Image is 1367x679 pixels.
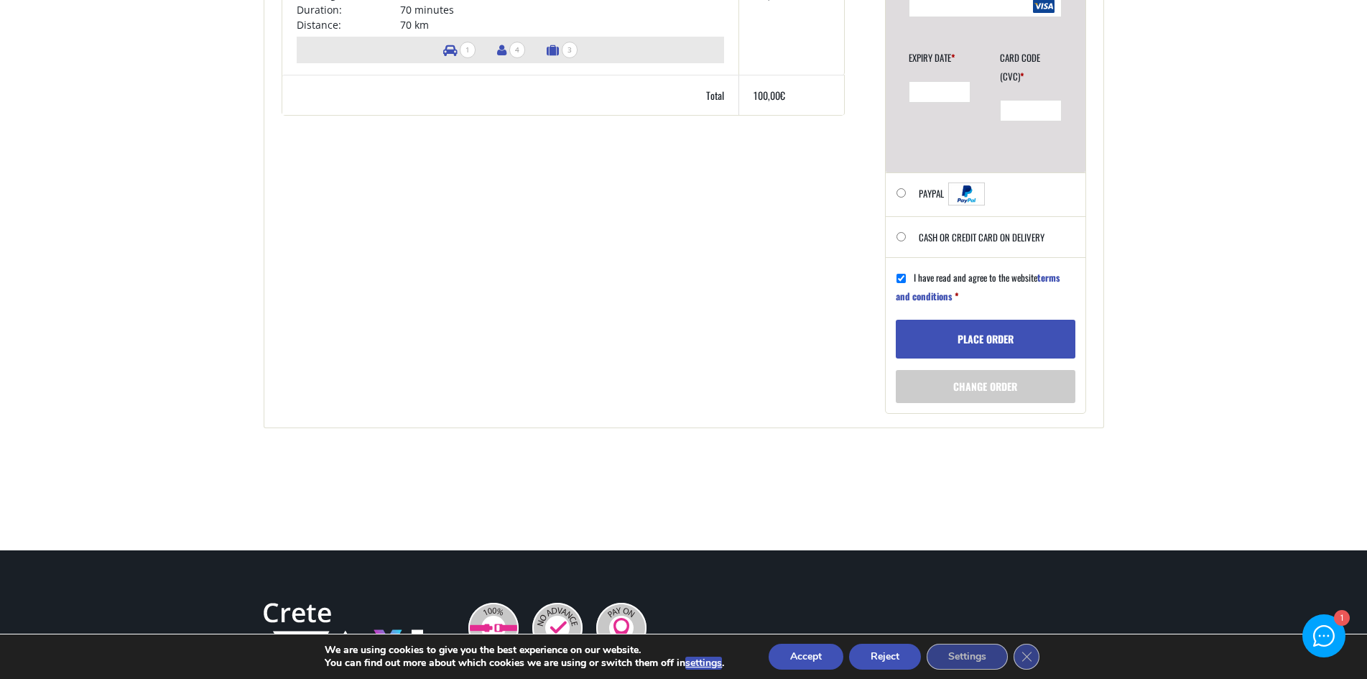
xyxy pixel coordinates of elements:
[896,320,1075,359] button: Place order
[896,370,1075,403] a: Change order
[436,37,483,63] li: Number of vehicles
[325,644,724,657] p: We are using cookies to give you the best experience on our website.
[685,657,722,670] button: settings
[539,37,585,63] li: Number of luggage items
[919,228,1044,257] label: Cash or Credit Card on delivery
[490,37,532,63] li: Number of passengers
[400,2,724,17] td: 70 minutes
[754,88,785,103] bdi: 100,00
[282,75,740,115] th: Total
[1004,104,1057,117] iframe: Secure CVC input frame
[562,42,578,58] span: 3
[919,184,986,216] label: PayPal
[1014,644,1039,670] button: Close GDPR Cookie Banner
[325,657,724,670] p: You can find out more about which cookies we are using or switch them off in .
[896,274,906,283] input: I have read and agree to the websiteterms and conditions *
[909,48,961,78] label: Expiry Date
[1000,48,1052,96] label: Card Code (CVC)
[460,42,476,58] span: 1
[297,17,401,32] td: Distance:
[468,603,519,653] img: 100% Safe
[1333,611,1348,627] div: 1
[596,603,647,653] img: Pay On Arrival
[769,644,843,670] button: Accept
[780,88,785,103] span: €
[955,289,959,303] abbr: required
[849,644,921,670] button: Reject
[896,270,1060,303] span: I have read and agree to the website
[297,2,401,17] td: Duration:
[948,183,985,205] img: PayPal acceptance mark
[400,17,724,32] td: 70 km
[927,644,1008,670] button: Settings
[896,270,1060,303] a: terms and conditions
[913,86,966,98] iframe: Secure expiration date input frame
[509,42,525,58] span: 4
[532,603,583,653] img: No Advance Payment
